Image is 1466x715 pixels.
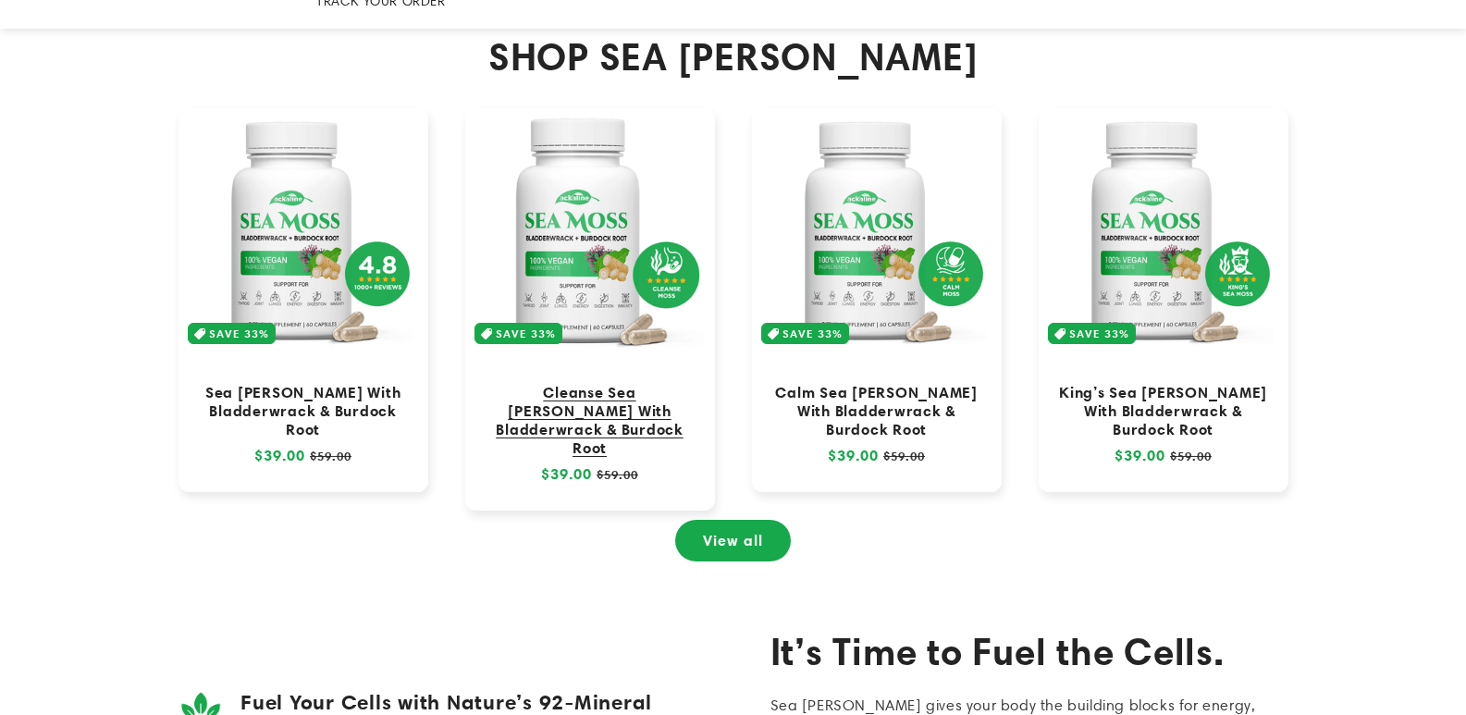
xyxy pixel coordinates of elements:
[1057,383,1270,438] a: King’s Sea [PERSON_NAME] With Bladderwrack & Burdock Root
[770,628,1288,674] h2: It’s Time to Fuel the Cells.
[770,383,983,438] a: Calm Sea [PERSON_NAME] With Bladderwrack & Burdock Root
[484,383,696,458] a: Cleanse Sea [PERSON_NAME] With Bladderwrack & Burdock Root
[675,520,791,561] a: View all products in the Sea Moss Capsules collection
[197,383,410,438] a: Sea [PERSON_NAME] With Bladderwrack & Burdock Root
[179,33,1288,80] h2: SHOP SEA [PERSON_NAME]
[179,108,1288,511] ul: Slider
